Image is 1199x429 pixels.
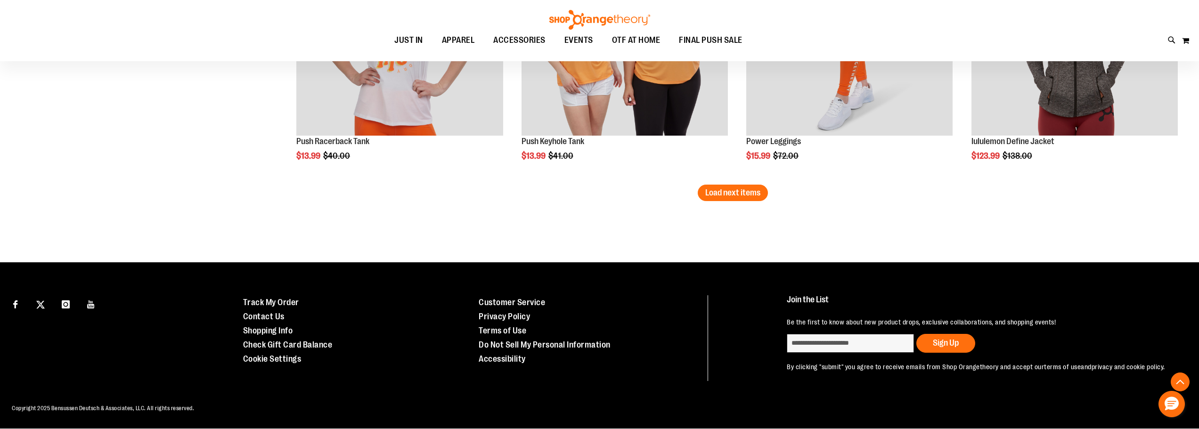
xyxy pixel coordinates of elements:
a: Terms of Use [479,326,526,335]
a: Visit our X page [33,295,49,312]
a: Visit our Facebook page [7,295,24,312]
a: Customer Service [479,298,545,307]
a: Track My Order [243,298,299,307]
span: OTF AT HOME [612,30,661,51]
a: OTF AT HOME [603,30,670,51]
a: Push Keyhole Tank [522,137,584,146]
a: Power Leggings [746,137,801,146]
a: FINAL PUSH SALE [669,30,752,51]
a: JUST IN [385,30,432,51]
p: By clicking "submit" you agree to receive emails from Shop Orangetheory and accept our and [787,362,1172,372]
button: Sign Up [916,334,975,353]
span: $138.00 [1003,151,1034,161]
span: FINAL PUSH SALE [679,30,742,51]
span: $123.99 [971,151,1001,161]
button: Load next items [698,185,768,201]
img: Twitter [36,300,45,309]
span: $41.00 [548,151,575,161]
h4: Join the List [787,295,1172,313]
img: Shop Orangetheory [548,10,652,30]
span: $15.99 [746,151,772,161]
span: Load next items [705,188,760,197]
a: APPAREL [432,30,484,51]
span: ACCESSORIES [493,30,546,51]
span: Copyright 2025 Bensussen Deutsch & Associates, LLC. All rights reserved. [12,405,194,412]
a: Privacy Policy [479,312,530,321]
a: terms of use [1044,363,1081,371]
a: Accessibility [479,354,526,364]
span: JUST IN [394,30,423,51]
span: Sign Up [933,338,959,348]
a: Push Racerback Tank [296,137,369,146]
span: APPAREL [442,30,475,51]
span: $13.99 [522,151,547,161]
a: EVENTS [555,30,603,51]
a: Check Gift Card Balance [243,340,333,349]
button: Hello, have a question? Let’s chat. [1158,391,1185,417]
span: EVENTS [564,30,593,51]
span: $13.99 [296,151,322,161]
a: privacy and cookie policy. [1092,363,1165,371]
a: ACCESSORIES [484,30,555,51]
button: Back To Top [1171,372,1190,391]
a: Visit our Youtube page [83,295,99,312]
a: Cookie Settings [243,354,302,364]
input: enter email [787,334,914,353]
a: lululemon Define Jacket [971,137,1054,146]
span: $72.00 [773,151,800,161]
a: Visit our Instagram page [57,295,74,312]
a: Contact Us [243,312,285,321]
span: $40.00 [323,151,351,161]
a: Shopping Info [243,326,293,335]
a: Do Not Sell My Personal Information [479,340,611,349]
p: Be the first to know about new product drops, exclusive collaborations, and shopping events! [787,317,1172,327]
